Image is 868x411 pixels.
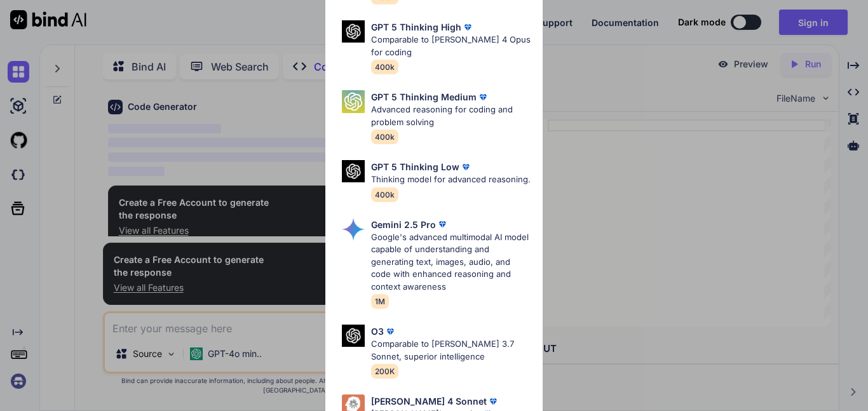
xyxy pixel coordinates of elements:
p: Comparable to [PERSON_NAME] 4 Opus for coding [371,34,532,58]
span: 400k [371,130,398,144]
img: Pick Models [342,218,365,241]
p: Thinking model for advanced reasoning. [371,173,531,186]
img: Pick Models [342,160,365,182]
p: GPT 5 Thinking Low [371,160,459,173]
span: 400k [371,187,398,202]
span: 200K [371,364,398,379]
img: premium [487,395,499,408]
img: premium [477,91,489,104]
p: [PERSON_NAME] 4 Sonnet [371,394,487,408]
p: Google's advanced multimodal AI model capable of understanding and generating text, images, audio... [371,231,532,293]
img: Pick Models [342,20,365,43]
p: O3 [371,325,384,338]
p: GPT 5 Thinking High [371,20,461,34]
p: Comparable to [PERSON_NAME] 3.7 Sonnet, superior intelligence [371,338,532,363]
p: Gemini 2.5 Pro [371,218,436,231]
span: 400k [371,60,398,74]
img: Pick Models [342,325,365,347]
img: premium [459,161,472,173]
span: 1M [371,294,389,309]
img: Pick Models [342,90,365,113]
img: premium [436,218,449,231]
p: GPT 5 Thinking Medium [371,90,477,104]
p: Advanced reasoning for coding and problem solving [371,104,532,128]
img: premium [384,325,397,338]
img: premium [461,21,474,34]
